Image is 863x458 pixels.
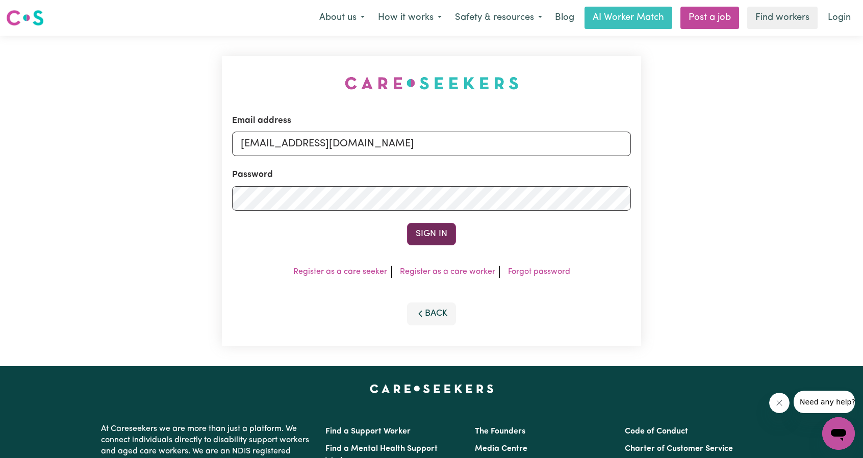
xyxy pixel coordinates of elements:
[293,268,387,276] a: Register as a care seeker
[400,268,495,276] a: Register as a care worker
[448,7,549,29] button: Safety & resources
[475,445,527,453] a: Media Centre
[313,7,371,29] button: About us
[625,445,733,453] a: Charter of Customer Service
[680,7,739,29] a: Post a job
[407,302,456,325] button: Back
[769,393,790,413] iframe: Close message
[407,223,456,245] button: Sign In
[747,7,818,29] a: Find workers
[6,6,44,30] a: Careseekers logo
[232,132,631,156] input: Email address
[549,7,580,29] a: Blog
[232,114,291,128] label: Email address
[325,427,411,436] a: Find a Support Worker
[6,7,62,15] span: Need any help?
[508,268,570,276] a: Forgot password
[794,391,855,413] iframe: Message from company
[822,417,855,450] iframe: Button to launch messaging window
[371,7,448,29] button: How it works
[232,168,273,182] label: Password
[370,385,494,393] a: Careseekers home page
[475,427,525,436] a: The Founders
[822,7,857,29] a: Login
[6,9,44,27] img: Careseekers logo
[585,7,672,29] a: AI Worker Match
[625,427,688,436] a: Code of Conduct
